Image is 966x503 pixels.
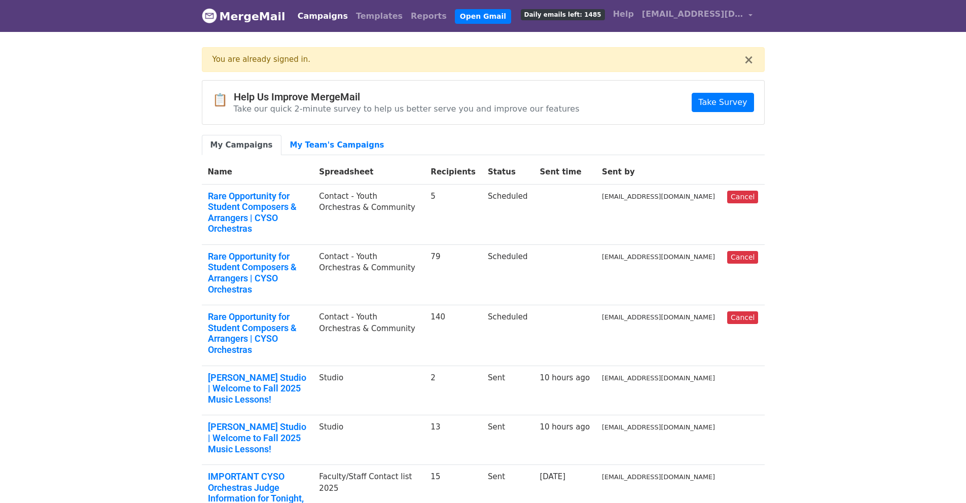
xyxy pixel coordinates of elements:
[208,191,307,234] a: Rare Opportunity for Student Composers & Arrangers | CYSO Orchestras
[313,415,424,465] td: Studio
[234,103,580,114] p: Take our quick 2-minute survey to help us better serve you and improve our features
[407,6,451,26] a: Reports
[208,311,307,355] a: Rare Opportunity for Student Composers & Arrangers | CYSO Orchestras
[540,472,565,481] a: [DATE]
[234,91,580,103] h4: Help Us Improve MergeMail
[208,251,307,295] a: Rare Opportunity for Student Composers & Arrangers | CYSO Orchestras
[208,421,307,454] a: [PERSON_NAME] Studio | Welcome to Fall 2025 Music Lessons!
[602,253,715,261] small: [EMAIL_ADDRESS][DOMAIN_NAME]
[692,93,754,112] a: Take Survey
[482,160,533,184] th: Status
[212,93,234,107] span: 📋
[202,8,217,23] img: MergeMail logo
[313,160,424,184] th: Spreadsheet
[202,160,313,184] th: Name
[482,366,533,415] td: Sent
[281,135,393,156] a: My Team's Campaigns
[517,4,609,24] a: Daily emails left: 1485
[540,373,590,382] a: 10 hours ago
[313,305,424,366] td: Contact - Youth Orchestras & Community
[424,160,482,184] th: Recipients
[521,9,605,20] span: Daily emails left: 1485
[294,6,352,26] a: Campaigns
[482,244,533,305] td: Scheduled
[424,184,482,244] td: 5
[602,193,715,200] small: [EMAIL_ADDRESS][DOMAIN_NAME]
[352,6,407,26] a: Templates
[482,184,533,244] td: Scheduled
[642,8,743,20] span: [EMAIL_ADDRESS][DOMAIN_NAME]
[313,244,424,305] td: Contact - Youth Orchestras & Community
[533,160,596,184] th: Sent time
[727,251,758,264] a: Cancel
[602,473,715,481] small: [EMAIL_ADDRESS][DOMAIN_NAME]
[727,191,758,203] a: Cancel
[743,54,754,66] button: ×
[482,305,533,366] td: Scheduled
[596,160,721,184] th: Sent by
[202,6,285,27] a: MergeMail
[455,9,511,24] a: Open Gmail
[482,415,533,465] td: Sent
[540,422,590,432] a: 10 hours ago
[602,374,715,382] small: [EMAIL_ADDRESS][DOMAIN_NAME]
[212,54,744,65] div: You are already signed in.
[202,135,281,156] a: My Campaigns
[208,372,307,405] a: [PERSON_NAME] Studio | Welcome to Fall 2025 Music Lessons!
[424,415,482,465] td: 13
[727,311,758,324] a: Cancel
[424,244,482,305] td: 79
[602,423,715,431] small: [EMAIL_ADDRESS][DOMAIN_NAME]
[313,366,424,415] td: Studio
[424,305,482,366] td: 140
[602,313,715,321] small: [EMAIL_ADDRESS][DOMAIN_NAME]
[609,4,638,24] a: Help
[638,4,757,28] a: [EMAIL_ADDRESS][DOMAIN_NAME]
[313,184,424,244] td: Contact - Youth Orchestras & Community
[424,366,482,415] td: 2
